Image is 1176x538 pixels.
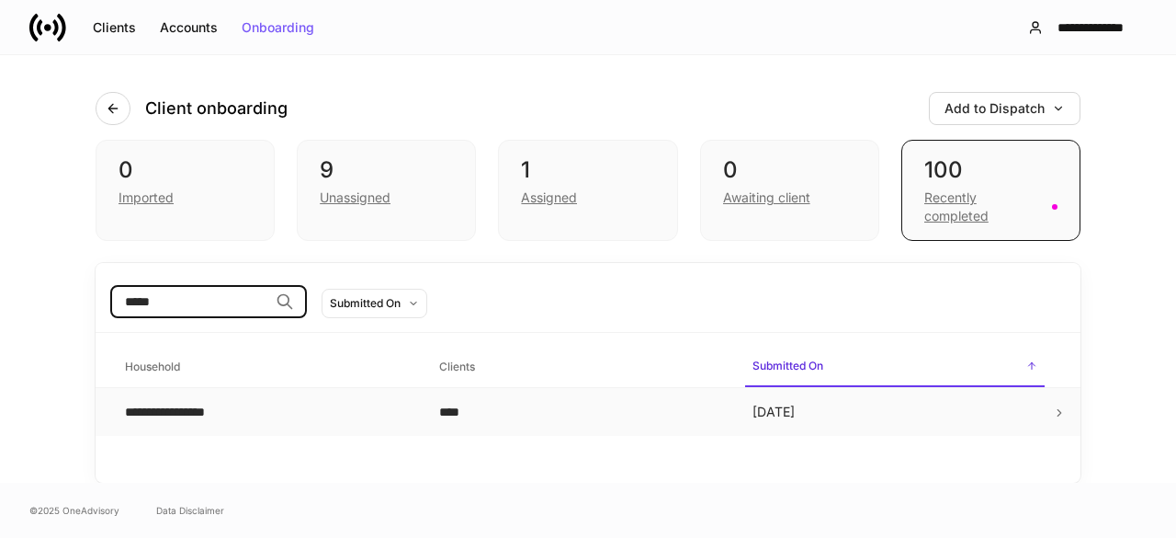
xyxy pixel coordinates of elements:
div: 100Recently completed [901,140,1080,241]
h6: Clients [439,358,475,375]
div: 1 [521,155,654,185]
div: 0Awaiting client [700,140,879,241]
span: Submitted On [745,348,1045,387]
div: 9Unassigned [297,140,476,241]
div: 9 [320,155,453,185]
div: Awaiting client [723,189,810,207]
div: 0 [119,155,252,185]
div: Accounts [160,21,218,34]
div: Imported [119,189,174,207]
span: Clients [432,349,731,386]
h6: Household [125,358,180,375]
div: 0Imported [96,140,275,241]
div: 1Assigned [498,140,677,241]
span: Household [118,349,417,386]
button: Onboarding [230,13,326,42]
div: 100 [924,155,1057,185]
div: Assigned [521,189,577,207]
h4: Client onboarding [145,97,288,120]
div: 0 [723,155,856,185]
div: Add to Dispatch [944,102,1065,115]
div: Unassigned [320,189,390,207]
button: Submitted On [322,289,427,318]
div: Clients [93,21,136,34]
td: [DATE] [738,388,1052,437]
div: Onboarding [242,21,314,34]
div: Recently completed [924,189,1041,225]
button: Add to Dispatch [929,92,1080,125]
div: Submitted On [330,294,401,312]
span: © 2025 OneAdvisory [29,503,119,518]
button: Clients [81,13,148,42]
button: Accounts [148,13,230,42]
h6: Submitted On [752,357,823,374]
a: Data Disclaimer [156,503,224,518]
